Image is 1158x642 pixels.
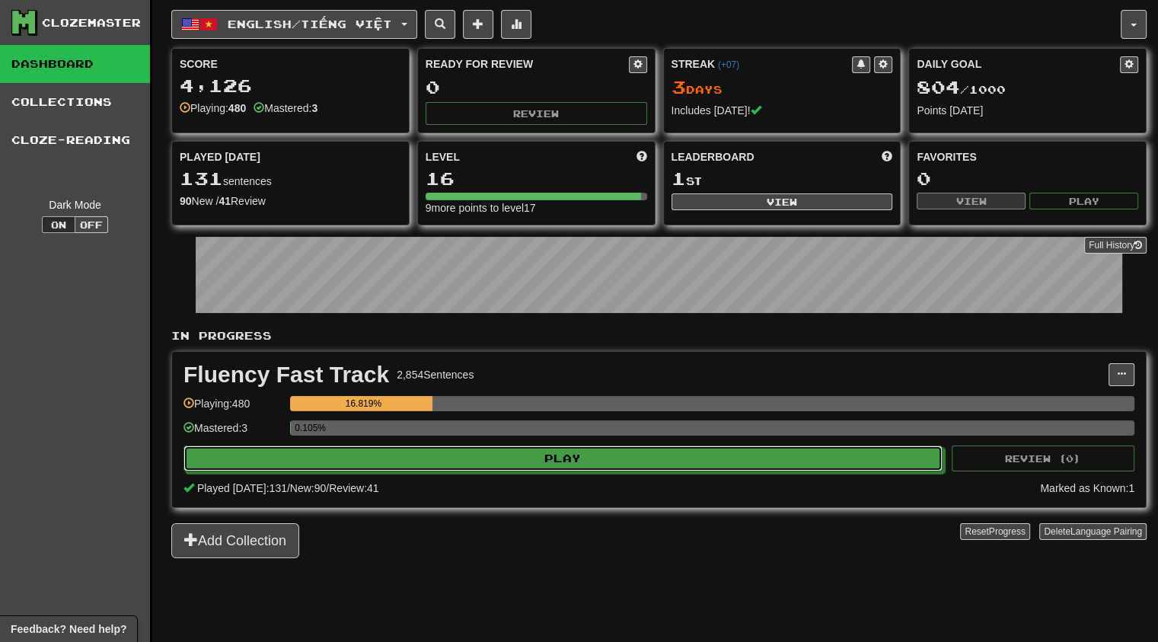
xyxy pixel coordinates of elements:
span: This week in points, UTC [882,149,892,164]
span: 804 [917,76,960,97]
div: 16.819% [295,396,432,411]
span: / 1000 [917,83,1006,96]
button: Off [75,216,108,233]
div: Daily Goal [917,56,1120,73]
span: Open feedback widget [11,621,126,637]
a: Full History [1084,237,1147,254]
strong: 480 [228,102,246,114]
span: Score more points to level up [636,149,647,164]
div: Mastered: [254,101,317,116]
button: Add sentence to collection [463,10,493,39]
div: Favorites [917,149,1138,164]
button: Review (0) [952,446,1134,471]
div: Clozemaster [42,15,141,30]
div: st [672,169,893,189]
strong: 41 [219,195,231,207]
button: View [917,193,1026,209]
button: Play [1029,193,1138,209]
span: Played [DATE]: 131 [197,482,287,494]
span: 3 [672,76,686,97]
div: Playing: [180,101,246,116]
button: View [672,193,893,210]
div: 4,126 [180,76,401,95]
div: Marked as Known: 1 [1040,481,1134,496]
div: New / Review [180,193,401,209]
span: Level [426,149,460,164]
span: Played [DATE] [180,149,260,164]
p: In Progress [171,328,1147,343]
div: Fluency Fast Track [183,363,389,386]
span: 131 [180,168,223,189]
button: Play [183,446,943,471]
div: Dark Mode [11,197,139,212]
span: Progress [989,526,1026,537]
div: 9 more points to level 17 [426,200,647,216]
button: On [42,216,75,233]
span: Language Pairing [1070,526,1142,537]
a: (+07) [718,59,739,70]
span: New: 90 [290,482,326,494]
button: ResetProgress [960,523,1029,540]
div: Day s [672,78,893,97]
span: Leaderboard [672,149,754,164]
div: 2,854 Sentences [397,367,474,382]
div: 0 [426,78,647,97]
span: Review: 41 [329,482,378,494]
div: 16 [426,169,647,188]
div: Includes [DATE]! [672,103,893,118]
button: Search sentences [425,10,455,39]
div: sentences [180,169,401,189]
button: English/Tiếng Việt [171,10,417,39]
strong: 3 [311,102,317,114]
div: Points [DATE] [917,103,1138,118]
span: English / Tiếng Việt [228,18,392,30]
strong: 90 [180,195,192,207]
span: 1 [672,168,686,189]
div: Ready for Review [426,56,629,72]
div: Score [180,56,401,72]
div: Mastered: 3 [183,420,282,446]
div: Playing: 480 [183,396,282,421]
span: / [326,482,329,494]
button: Review [426,102,647,125]
button: Add Collection [171,523,299,558]
span: / [287,482,290,494]
button: DeleteLanguage Pairing [1039,523,1147,540]
button: More stats [501,10,531,39]
div: 0 [917,169,1138,188]
div: Streak [672,56,853,72]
